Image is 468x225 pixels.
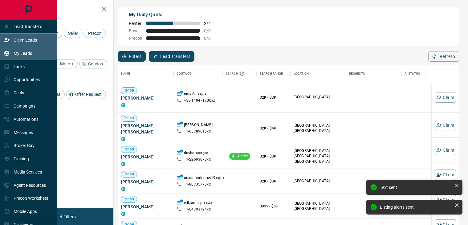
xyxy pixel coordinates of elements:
[66,90,106,99] div: Offer Request
[121,187,125,191] div: condos.ca
[121,204,170,210] span: [PERSON_NAME]
[121,103,125,107] div: condos.ca
[47,211,80,222] button: Reset Filters
[435,145,456,155] button: Claim
[121,212,125,216] div: condos.ca
[204,21,218,26] span: 2 / 4
[121,65,130,82] div: Name
[260,65,283,82] div: Search Range
[177,65,191,82] div: Contact
[84,29,106,38] div: Precon
[380,205,452,210] div: Listing alerts sent
[435,170,456,180] button: Claim
[294,201,343,211] p: [GEOGRAPHIC_DATA], [GEOGRAPHIC_DATA]
[184,175,225,182] p: ursusmaritimus19xx@x
[86,31,104,36] span: Precon
[204,36,218,41] span: 0 / 0
[121,179,170,185] span: [PERSON_NAME]
[184,98,215,103] p: +55- 119471700xx
[294,178,343,184] p: [GEOGRAPHIC_DATA]
[260,178,287,184] p: $2K - $3K
[260,203,287,209] p: $999 - $5K
[118,65,173,82] div: Name
[121,95,170,101] span: [PERSON_NAME]
[294,65,309,82] div: Location
[294,148,343,164] p: [GEOGRAPHIC_DATA], [GEOGRAPHIC_DATA], [GEOGRAPHIC_DATA]
[129,11,218,18] p: My Daily Quota
[184,157,211,162] p: +1- 22693878xx
[121,88,137,93] span: Renter
[118,51,146,62] button: Filters
[294,95,343,100] p: [GEOGRAPHIC_DATA]
[129,36,142,41] span: Precon
[435,92,456,103] button: Claim
[380,185,452,190] div: Text sent
[184,92,207,98] p: naty.8dixx@x
[184,207,211,212] p: +1- 64793794xx
[257,65,291,82] div: Search Range
[346,65,401,82] div: Requests
[184,129,211,134] p: +1- 65789613xx
[184,122,213,129] p: [PERSON_NAME]
[58,61,75,66] span: MrLoft
[173,65,223,82] div: Contact
[226,65,246,82] div: Search
[121,162,125,166] div: condos.ca
[121,147,137,152] span: Renter
[149,51,195,62] button: Lead Transfers
[260,125,287,131] p: $2K - $4K
[428,51,459,62] button: Refresh
[184,150,208,157] p: dushanaxx@x
[294,123,343,133] p: [GEOGRAPHIC_DATA], [GEOGRAPHIC_DATA]
[64,29,83,38] div: Seller
[73,92,104,97] span: Offer Request
[129,21,142,26] span: Renter
[20,6,107,14] h2: Filters
[121,197,137,202] span: Renter
[184,182,211,187] p: +1- 80735773xx
[121,172,137,177] span: Renter
[79,59,107,68] div: Condos
[86,61,105,66] span: Condos
[405,65,420,82] div: AI Status
[66,31,80,36] span: Seller
[235,153,250,159] span: Active
[260,153,287,159] p: $2K - $3K
[121,137,125,141] div: condos.ca
[121,116,137,121] span: Renter
[129,28,142,33] span: Buyer
[121,154,170,160] span: [PERSON_NAME]
[121,123,170,135] span: [PERSON_NAME] [PERSON_NAME]
[291,65,346,82] div: Location
[184,200,213,207] p: erikjamesplxx@x
[51,59,78,68] div: MrLoft
[204,28,218,33] span: 0 / 0
[435,120,456,130] button: Claim
[260,95,287,100] p: $2K - $3K
[349,65,365,82] div: Requests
